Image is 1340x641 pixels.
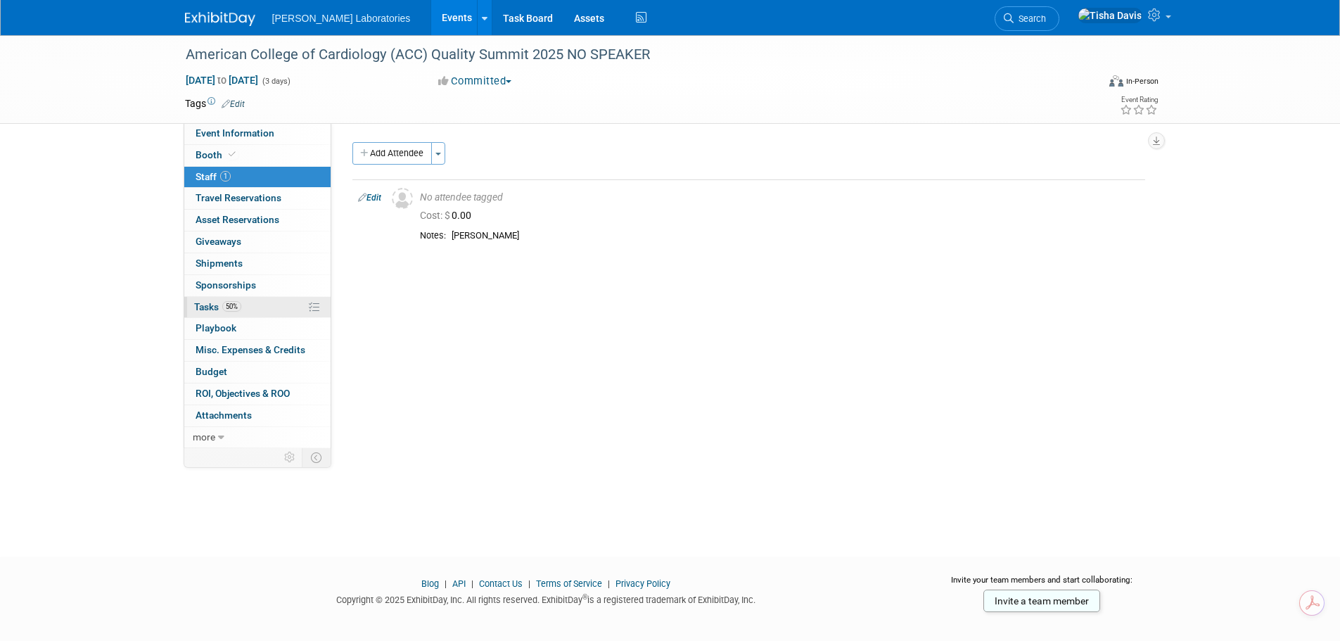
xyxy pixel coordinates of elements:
[196,149,238,160] span: Booth
[196,322,236,334] span: Playbook
[185,74,259,87] span: [DATE] [DATE]
[196,279,256,291] span: Sponsorships
[184,145,331,166] a: Booth
[184,210,331,231] a: Asset Reservations
[196,127,274,139] span: Event Information
[582,593,587,601] sup: ®
[452,578,466,589] a: API
[184,123,331,144] a: Event Information
[184,275,331,296] a: Sponsorships
[184,427,331,448] a: more
[421,578,439,589] a: Blog
[196,410,252,421] span: Attachments
[995,6,1059,31] a: Search
[220,171,231,182] span: 1
[420,210,477,221] span: 0.00
[193,431,215,443] span: more
[468,578,477,589] span: |
[184,231,331,253] a: Giveaways
[1014,13,1046,24] span: Search
[184,318,331,339] a: Playbook
[196,214,279,225] span: Asset Reservations
[929,574,1156,595] div: Invite your team members and start collaborating:
[196,192,281,203] span: Travel Reservations
[1078,8,1142,23] img: Tisha Davis
[1109,75,1123,87] img: Format-Inperson.png
[358,193,381,203] a: Edit
[184,340,331,361] a: Misc. Expenses & Credits
[222,301,241,312] span: 50%
[184,297,331,318] a: Tasks50%
[229,151,236,158] i: Booth reservation complete
[184,405,331,426] a: Attachments
[185,590,908,607] div: Copyright © 2025 ExhibitDay, Inc. All rights reserved. ExhibitDay is a registered trademark of Ex...
[185,12,255,26] img: ExhibitDay
[184,188,331,209] a: Travel Reservations
[420,210,452,221] span: Cost: $
[272,13,411,24] span: [PERSON_NAME] Laboratories
[615,578,670,589] a: Privacy Policy
[196,388,290,399] span: ROI, Objectives & ROO
[1120,96,1158,103] div: Event Rating
[525,578,534,589] span: |
[181,42,1076,68] div: American College of Cardiology (ACC) Quality Summit 2025 NO SPEAKER
[261,77,291,86] span: (3 days)
[196,258,243,269] span: Shipments
[184,253,331,274] a: Shipments
[352,142,432,165] button: Add Attendee
[1014,73,1159,94] div: Event Format
[452,230,1140,242] div: [PERSON_NAME]
[420,191,1140,204] div: No attendee tagged
[983,590,1100,612] a: Invite a team member
[536,578,602,589] a: Terms of Service
[479,578,523,589] a: Contact Us
[184,362,331,383] a: Budget
[1125,76,1159,87] div: In-Person
[278,448,302,467] td: Personalize Event Tab Strip
[604,578,613,589] span: |
[215,75,229,86] span: to
[420,230,446,241] div: Notes:
[196,236,241,247] span: Giveaways
[222,99,245,109] a: Edit
[184,167,331,188] a: Staff1
[196,344,305,355] span: Misc. Expenses & Credits
[392,188,413,209] img: Unassigned-User-Icon.png
[194,301,241,312] span: Tasks
[196,171,231,182] span: Staff
[185,96,245,110] td: Tags
[302,448,331,467] td: Toggle Event Tabs
[441,578,450,589] span: |
[196,366,227,377] span: Budget
[433,74,517,89] button: Committed
[184,383,331,405] a: ROI, Objectives & ROO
